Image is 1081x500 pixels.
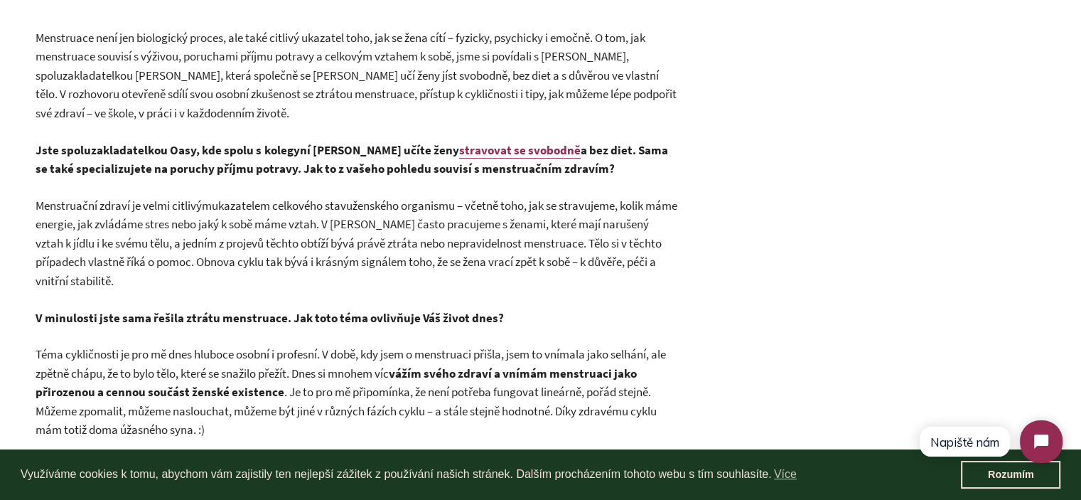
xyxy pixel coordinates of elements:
[212,198,353,213] span: ukazatelem celkového stavu
[36,142,668,177] strong: Jste spoluzakladatelkou Oasy, kde spolu s kolegyní [PERSON_NAME] učíte ženy a bez diet. Sama se t...
[772,464,799,485] a: learn more about cookies
[36,346,666,437] span: Téma cykličnosti je pro mě dnes hluboce osobní i profesní. V době, kdy jsem o menstruaci přišla, ...
[36,198,212,213] span: Menstruační zdraví je velmi citlivým
[36,198,677,289] span: ženského organismu – včetně toho, jak se stravujeme, kolik máme energie, jak zvládáme stres nebo ...
[36,310,504,326] strong: V minulosti jste sama řešila ztrátu menstruace. Jak toto téma ovlivňuje Váš život dnes?
[459,142,581,159] a: stravovat se svobodně
[21,464,961,485] span: Využíváme cookies k tomu, abychom vám zajistily ten nejlepší zážitek z používání našich stránek. ...
[36,30,677,121] span: Menstruace není jen biologický proces, ale také citlivý ukazatel toho, jak se žena cítí – fyzicky...
[906,408,1075,475] iframe: Tidio Chat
